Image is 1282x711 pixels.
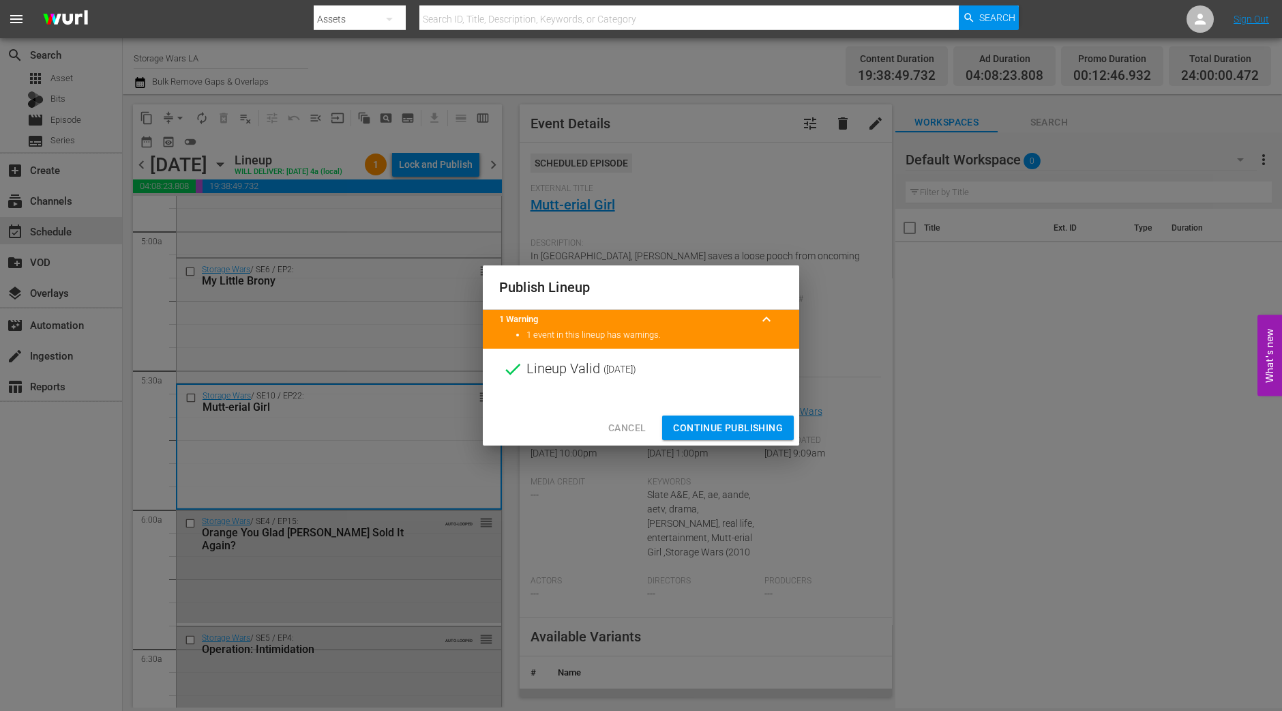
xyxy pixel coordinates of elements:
h2: Publish Lineup [499,276,783,298]
span: ( [DATE] ) [603,359,636,379]
button: Cancel [597,416,657,441]
span: Continue Publishing [673,420,783,437]
img: ans4CAIJ8jUAAAAAAAAAAAAAAAAAAAAAAAAgQb4GAAAAAAAAAAAAAAAAAAAAAAAAJMjXAAAAAAAAAAAAAAAAAAAAAAAAgAT5G... [33,3,98,35]
a: Sign Out [1234,14,1269,25]
button: Continue Publishing [662,416,794,441]
li: 1 event in this lineup has warnings. [526,329,783,342]
button: keyboard_arrow_up [750,303,783,336]
span: Search [979,5,1015,30]
span: keyboard_arrow_up [758,311,775,328]
span: menu [8,11,25,27]
span: Cancel [608,420,646,437]
title: 1 Warning [499,313,750,326]
button: Open Feedback Widget [1257,315,1282,396]
div: Lineup Valid [483,349,799,390]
